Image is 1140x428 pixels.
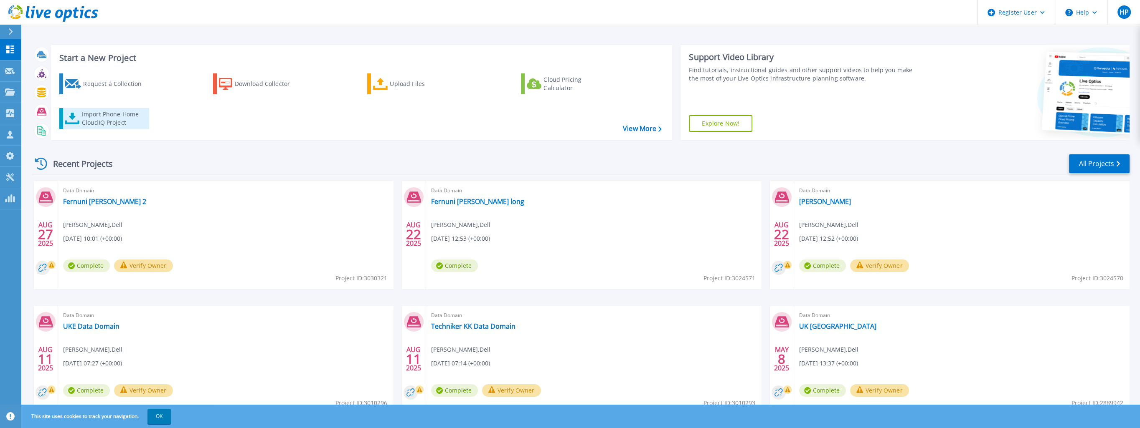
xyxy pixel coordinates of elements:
[59,73,152,94] a: Request a Collection
[703,274,755,283] span: Project ID: 3024571
[689,52,922,63] div: Support Video Library
[799,345,858,354] span: [PERSON_NAME] , Dell
[83,76,150,92] div: Request a Collection
[406,219,421,249] div: AUG 2025
[63,197,146,206] a: Fernuni [PERSON_NAME] 2
[63,234,122,243] span: [DATE] 10:01 (+00:00)
[23,409,171,424] span: This site uses cookies to track your navigation.
[774,219,790,249] div: AUG 2025
[114,384,173,397] button: Verify Owner
[390,76,457,92] div: Upload Files
[1071,274,1123,283] span: Project ID: 3024570
[623,125,662,133] a: View More
[59,53,661,63] h3: Start a New Project
[63,345,122,354] span: [PERSON_NAME] , Dell
[406,355,421,363] span: 11
[799,311,1125,320] span: Data Domain
[431,220,490,229] span: [PERSON_NAME] , Dell
[431,311,757,320] span: Data Domain
[431,197,524,206] a: Fernuni [PERSON_NAME] long
[114,259,173,272] button: Verify Owner
[406,231,421,238] span: 22
[778,355,785,363] span: 8
[431,359,490,368] span: [DATE] 07:14 (+00:00)
[63,186,388,195] span: Data Domain
[799,322,876,330] a: UK [GEOGRAPHIC_DATA]
[431,384,478,397] span: Complete
[1119,9,1128,15] span: HP
[799,197,851,206] a: [PERSON_NAME]
[335,274,387,283] span: Project ID: 3030321
[799,259,846,272] span: Complete
[689,66,922,83] div: Find tutorials, instructional guides and other support videos to help you make the most of your L...
[431,322,515,330] a: Techniker KK Data Domain
[431,186,757,195] span: Data Domain
[32,154,124,174] div: Recent Projects
[521,73,614,94] a: Cloud Pricing Calculator
[799,359,858,368] span: [DATE] 13:37 (+00:00)
[213,73,306,94] a: Download Collector
[63,220,122,229] span: [PERSON_NAME] , Dell
[774,231,789,238] span: 22
[703,398,755,408] span: Project ID: 3010293
[543,76,610,92] div: Cloud Pricing Calculator
[335,398,387,408] span: Project ID: 3010296
[482,384,541,397] button: Verify Owner
[799,220,858,229] span: [PERSON_NAME] , Dell
[431,234,490,243] span: [DATE] 12:53 (+00:00)
[38,344,53,374] div: AUG 2025
[431,345,490,354] span: [PERSON_NAME] , Dell
[38,231,53,238] span: 27
[147,409,171,424] button: OK
[82,110,147,127] div: Import Phone Home CloudIQ Project
[689,115,752,132] a: Explore Now!
[63,384,110,397] span: Complete
[799,384,846,397] span: Complete
[63,322,119,330] a: UKE Data Domain
[38,355,53,363] span: 11
[367,73,460,94] a: Upload Files
[431,259,478,272] span: Complete
[38,219,53,249] div: AUG 2025
[1069,154,1130,173] a: All Projects
[799,186,1125,195] span: Data Domain
[774,344,790,374] div: MAY 2025
[406,344,421,374] div: AUG 2025
[63,359,122,368] span: [DATE] 07:27 (+00:00)
[235,76,302,92] div: Download Collector
[850,259,909,272] button: Verify Owner
[1071,398,1123,408] span: Project ID: 2889942
[63,311,388,320] span: Data Domain
[63,259,110,272] span: Complete
[850,384,909,397] button: Verify Owner
[799,234,858,243] span: [DATE] 12:52 (+00:00)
